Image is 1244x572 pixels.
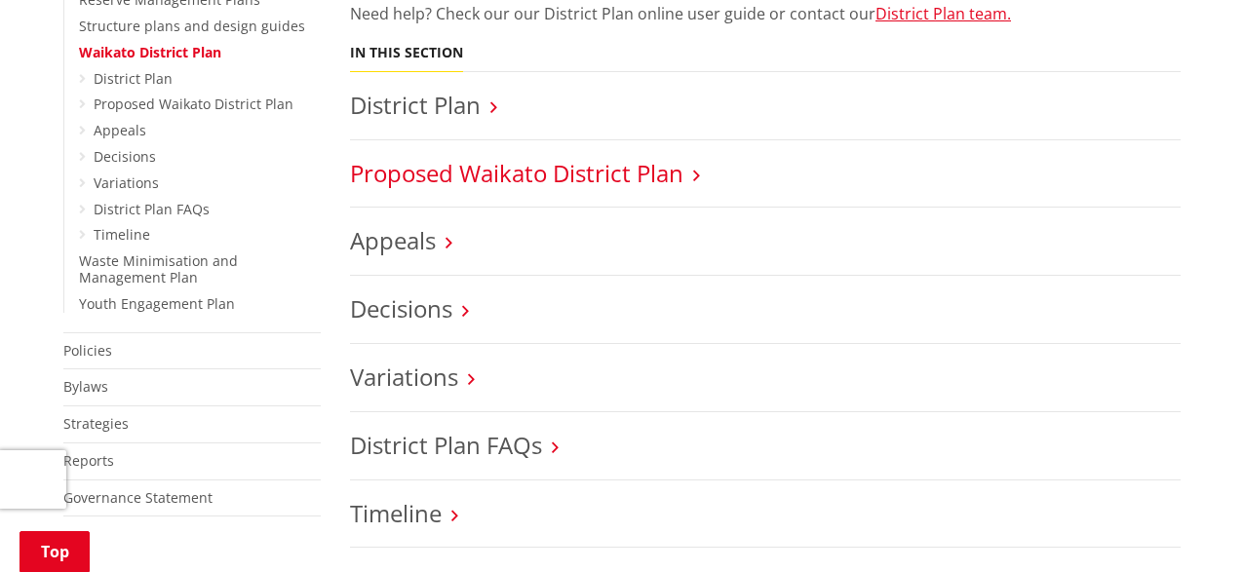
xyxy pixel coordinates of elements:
iframe: Messenger Launcher [1154,490,1225,560]
a: District Plan FAQs [94,200,210,218]
a: Reports [63,451,114,470]
a: District Plan team. [875,3,1011,24]
a: District Plan [94,69,173,88]
h5: In this section [350,45,463,61]
a: Appeals [94,121,146,139]
a: Youth Engagement Plan [79,294,235,313]
a: Variations [94,173,159,192]
a: Governance Statement [63,488,213,507]
a: Proposed Waikato District Plan [350,157,683,189]
a: Waste Minimisation and Management Plan [79,251,238,286]
a: Policies [63,341,112,360]
a: Timeline [350,497,442,529]
a: District Plan [350,89,481,121]
a: Top [19,531,90,572]
a: Proposed Waikato District Plan [94,95,293,113]
a: District Plan FAQs [350,429,542,461]
a: Strategies [63,414,129,433]
a: Timeline [94,225,150,244]
a: Waikato District Plan [79,43,221,61]
a: Structure plans and design guides [79,17,305,35]
a: Decisions [350,292,452,324]
a: Bylaws [63,377,108,396]
p: Need help? Check our our District Plan online user guide or contact our [350,2,1181,25]
a: Decisions [94,147,156,166]
a: Appeals [350,224,436,256]
a: Variations [350,361,458,393]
